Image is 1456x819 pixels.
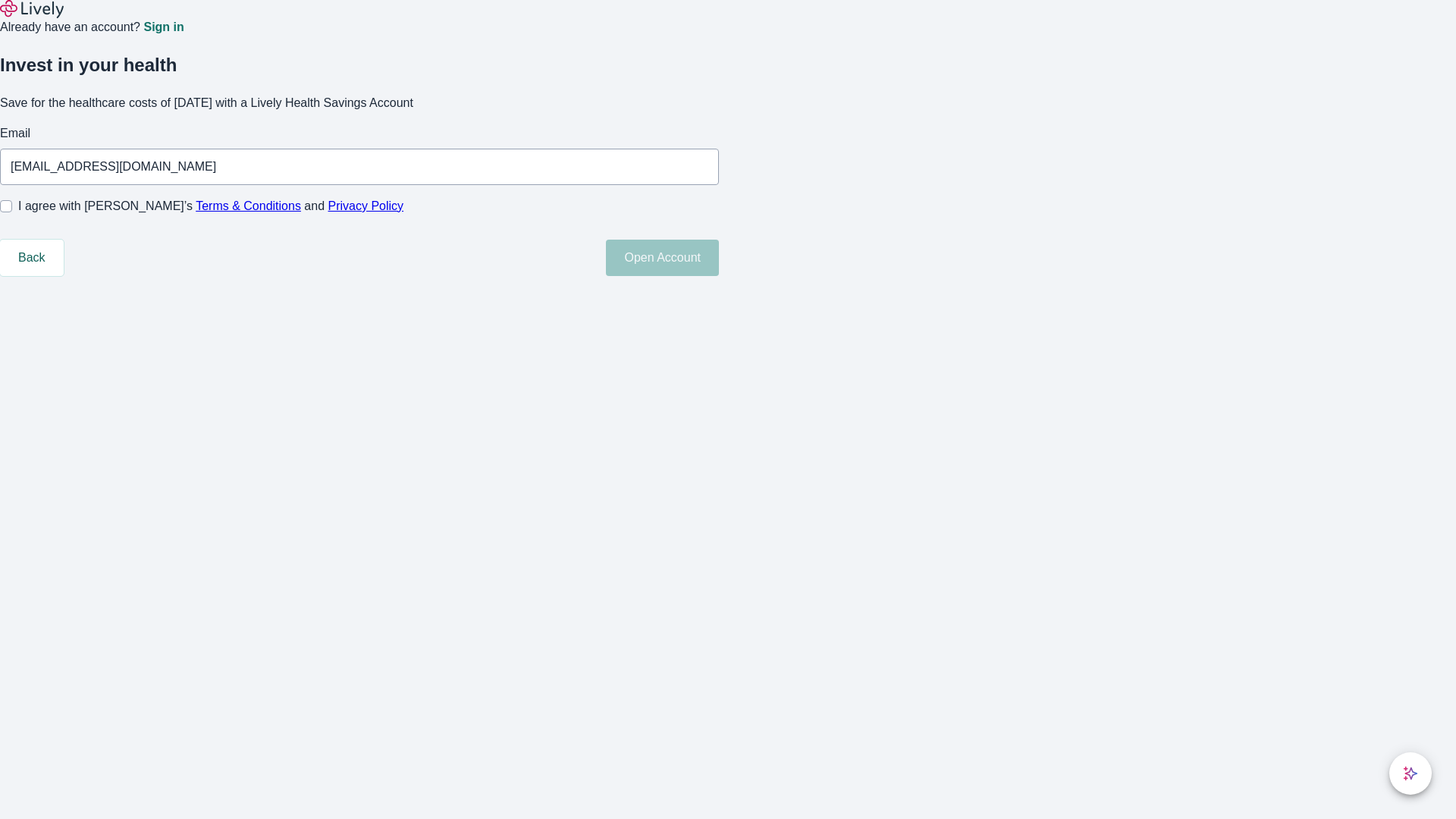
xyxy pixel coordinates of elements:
svg: Lively AI Assistant [1403,766,1418,781]
a: Sign in [143,21,184,33]
a: Terms & Conditions [196,199,301,212]
a: Privacy Policy [328,199,404,212]
button: chat [1389,752,1432,795]
span: I agree with [PERSON_NAME]’s and [18,197,403,215]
